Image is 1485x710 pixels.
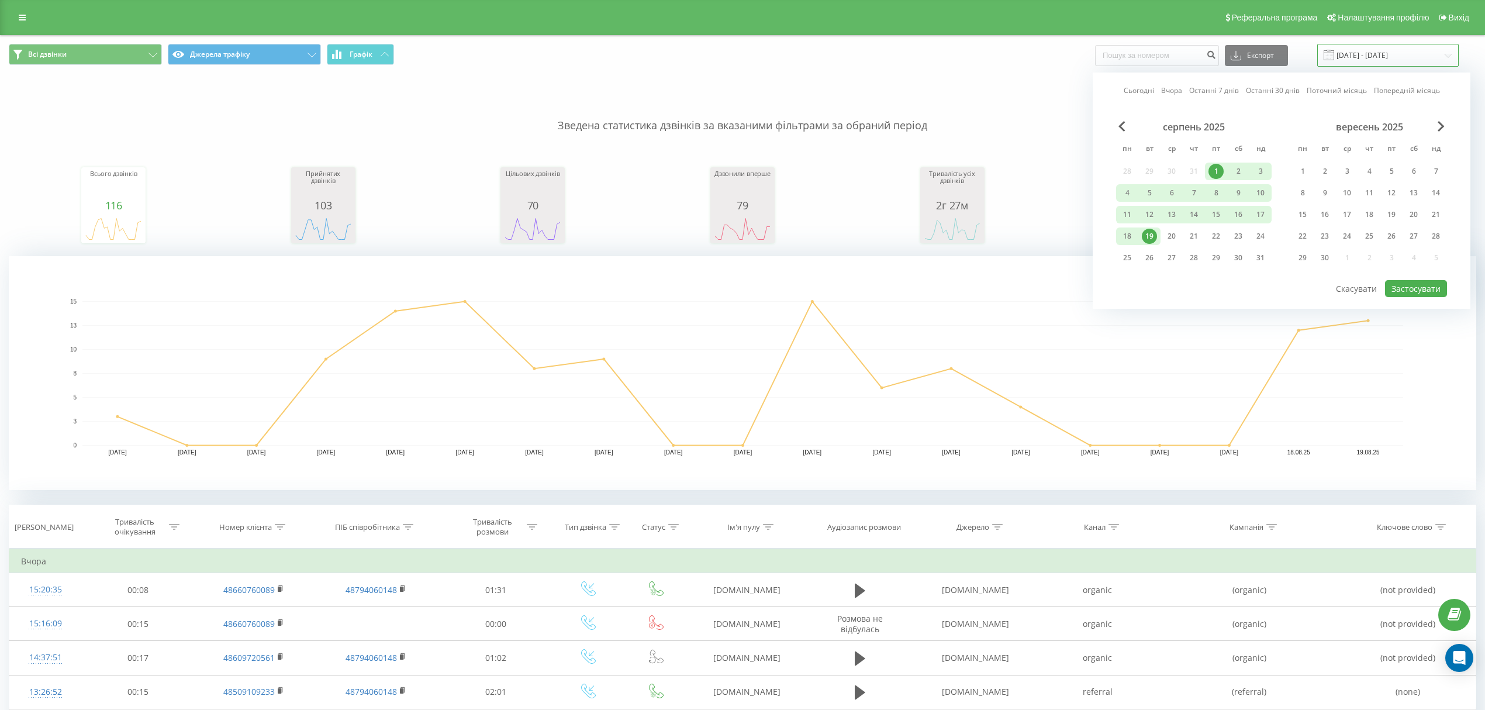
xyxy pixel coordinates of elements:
[219,522,272,532] div: Номер клієнта
[1307,85,1367,96] a: Поточний місяць
[1116,184,1138,202] div: пн 4 серп 2025 р.
[1291,163,1314,180] div: пн 1 вер 2025 р.
[827,522,901,532] div: Аудіозапис розмови
[503,170,562,199] div: Цільових дзвінків
[1183,228,1205,245] div: чт 21 серп 2025 р.
[1406,207,1421,222] div: 20
[1095,45,1219,66] input: Пошук за номером
[1142,207,1157,222] div: 12
[1208,207,1224,222] div: 15
[1161,228,1183,245] div: ср 20 серп 2025 р.
[1360,141,1378,158] abbr: четвер
[1291,249,1314,267] div: пн 29 вер 2025 р.
[1205,184,1227,202] div: пт 8 серп 2025 р.
[1339,185,1355,201] div: 10
[1118,121,1125,132] span: Previous Month
[108,449,127,456] text: [DATE]
[294,199,353,211] div: 103
[1231,229,1246,244] div: 23
[727,522,760,532] div: Ім'я пулу
[1380,163,1403,180] div: пт 5 вер 2025 р.
[103,517,166,537] div: Тривалість очікування
[1120,229,1135,244] div: 18
[1428,164,1443,179] div: 7
[70,346,77,353] text: 10
[1358,206,1380,223] div: чт 18 вер 2025 р.
[1205,249,1227,267] div: пт 29 серп 2025 р.
[1164,250,1179,266] div: 27
[21,681,70,704] div: 13:26:52
[1231,250,1246,266] div: 30
[84,170,143,199] div: Всього дзвінків
[872,449,891,456] text: [DATE]
[1449,13,1469,22] span: Вихід
[1230,522,1263,532] div: Кампанія
[1425,206,1447,223] div: нд 21 вер 2025 р.
[1186,229,1201,244] div: 21
[1118,141,1136,158] abbr: понеділок
[439,675,552,709] td: 02:01
[1163,141,1180,158] abbr: середа
[84,211,143,246] div: A chart.
[923,170,982,199] div: Тривалість усіх дзвінків
[1314,228,1336,245] div: вт 23 вер 2025 р.
[346,686,397,697] a: 48794060148
[942,449,961,456] text: [DATE]
[1406,164,1421,179] div: 6
[1406,229,1421,244] div: 27
[1317,164,1332,179] div: 2
[1317,250,1332,266] div: 30
[1138,184,1161,202] div: вт 5 серп 2025 р.
[1338,13,1429,22] span: Налаштування профілю
[1205,228,1227,245] div: пт 22 серп 2025 р.
[439,641,552,675] td: 01:02
[914,675,1037,709] td: [DOMAIN_NAME]
[1183,249,1205,267] div: чт 28 серп 2025 р.
[1317,229,1332,244] div: 23
[1425,163,1447,180] div: нд 7 вер 2025 р.
[70,298,77,305] text: 15
[1161,249,1183,267] div: ср 27 серп 2025 р.
[346,652,397,663] a: 48794060148
[688,641,806,675] td: [DOMAIN_NAME]
[1205,163,1227,180] div: пт 1 серп 2025 р.
[1227,206,1249,223] div: сб 16 серп 2025 р.
[923,199,982,211] div: 2г 27м
[1208,250,1224,266] div: 29
[1428,185,1443,201] div: 14
[1358,184,1380,202] div: чт 11 вер 2025 р.
[294,211,353,246] div: A chart.
[1291,121,1447,133] div: вересень 2025
[803,449,822,456] text: [DATE]
[734,449,752,456] text: [DATE]
[461,517,524,537] div: Тривалість розмови
[713,211,772,246] svg: A chart.
[1120,250,1135,266] div: 25
[1339,164,1355,179] div: 3
[914,607,1037,641] td: [DOMAIN_NAME]
[1317,185,1332,201] div: 9
[1405,141,1422,158] abbr: субота
[1358,228,1380,245] div: чт 25 вер 2025 р.
[1138,228,1161,245] div: вт 19 серп 2025 р.
[73,370,77,377] text: 8
[1183,206,1205,223] div: чт 14 серп 2025 р.
[688,573,806,607] td: [DOMAIN_NAME]
[1037,573,1159,607] td: organic
[1159,641,1340,675] td: (organic)
[1138,249,1161,267] div: вт 26 серп 2025 р.
[1362,229,1377,244] div: 25
[1362,185,1377,201] div: 11
[439,607,552,641] td: 00:00
[1291,228,1314,245] div: пн 22 вер 2025 р.
[1227,228,1249,245] div: сб 23 серп 2025 р.
[1186,250,1201,266] div: 28
[1403,184,1425,202] div: сб 13 вер 2025 р.
[1314,163,1336,180] div: вт 2 вер 2025 р.
[1142,250,1157,266] div: 26
[1253,229,1268,244] div: 24
[1161,85,1182,96] a: Вчора
[1231,207,1246,222] div: 16
[1252,141,1269,158] abbr: неділя
[1295,164,1310,179] div: 1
